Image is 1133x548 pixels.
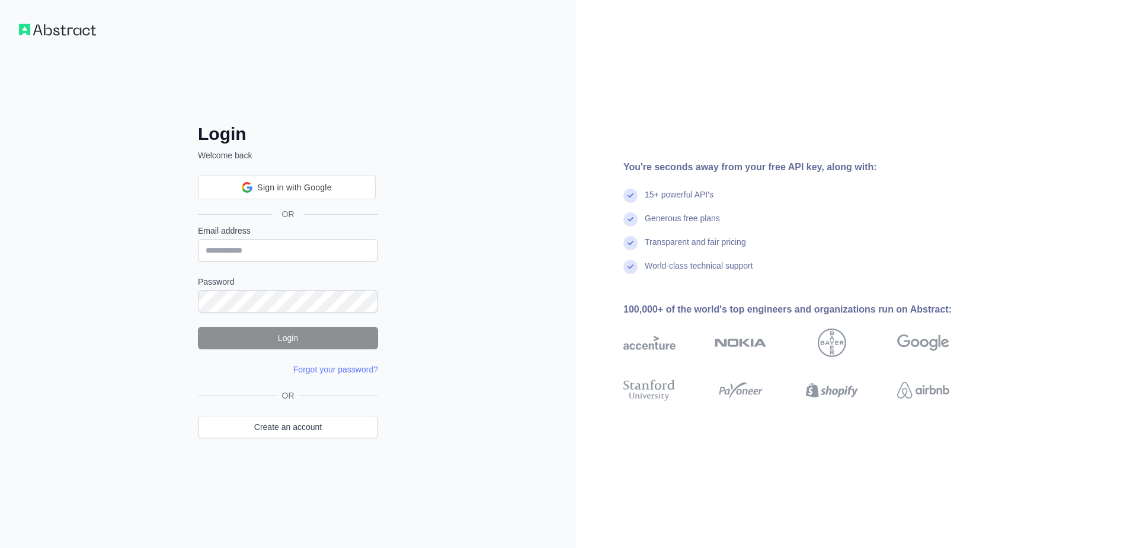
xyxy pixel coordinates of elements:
[198,276,378,288] label: Password
[623,160,987,174] div: You're seconds away from your free API key, along with:
[198,176,376,199] div: Sign in with Google
[897,329,949,357] img: google
[623,377,676,403] img: stanford university
[645,236,746,260] div: Transparent and fair pricing
[293,365,378,374] a: Forgot your password?
[645,189,713,212] div: 15+ powerful API's
[818,329,846,357] img: bayer
[198,225,378,237] label: Email address
[273,208,304,220] span: OR
[198,416,378,438] a: Create an account
[623,329,676,357] img: accenture
[715,377,767,403] img: payoneer
[198,149,378,161] p: Welcome back
[645,212,720,236] div: Generous free plans
[623,189,638,203] img: check mark
[897,377,949,403] img: airbnb
[623,260,638,274] img: check mark
[623,302,987,317] div: 100,000+ of the world's top engineers and organizations run on Abstract:
[623,236,638,250] img: check mark
[645,260,753,283] div: World-class technical support
[806,377,858,403] img: shopify
[198,327,378,349] button: Login
[715,329,767,357] img: nokia
[19,24,96,36] img: Workflow
[198,123,378,145] h2: Login
[623,212,638,227] img: check mark
[277,390,299,402] span: OR
[257,181,331,194] span: Sign in with Google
